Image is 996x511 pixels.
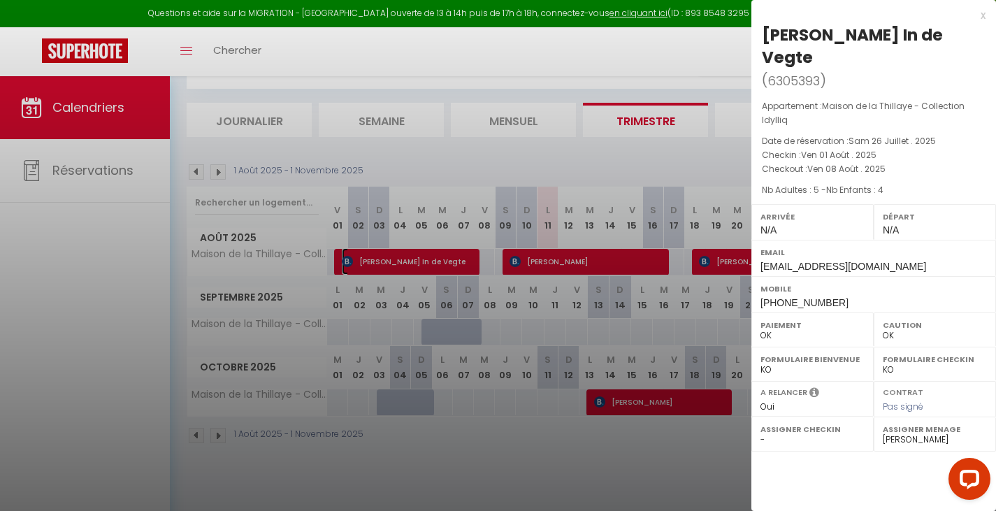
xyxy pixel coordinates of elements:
[801,149,876,161] span: Ven 01 Août . 2025
[760,387,807,398] label: A relancer
[809,387,819,402] i: Sélectionner OUI si vous souhaiter envoyer les séquences de messages post-checkout
[883,210,987,224] label: Départ
[760,422,865,436] label: Assigner Checkin
[807,163,886,175] span: Ven 08 Août . 2025
[760,224,777,236] span: N/A
[760,297,849,308] span: [PHONE_NUMBER]
[883,422,987,436] label: Assigner Menage
[762,184,883,196] span: Nb Adultes : 5 -
[762,162,986,176] p: Checkout :
[883,318,987,332] label: Caution
[751,7,986,24] div: x
[760,352,865,366] label: Formulaire Bienvenue
[883,401,923,412] span: Pas signé
[937,452,996,511] iframe: LiveChat chat widget
[762,100,965,126] span: Maison de la Thillaye - Collection Idylliq
[762,148,986,162] p: Checkin :
[760,245,987,259] label: Email
[760,282,987,296] label: Mobile
[767,72,820,89] span: 6305393
[883,387,923,396] label: Contrat
[826,184,883,196] span: Nb Enfants : 4
[762,134,986,148] p: Date de réservation :
[760,318,865,332] label: Paiement
[762,24,986,69] div: [PERSON_NAME] In de Vegte
[762,71,826,90] span: ( )
[760,210,865,224] label: Arrivée
[760,261,926,272] span: [EMAIL_ADDRESS][DOMAIN_NAME]
[883,224,899,236] span: N/A
[883,352,987,366] label: Formulaire Checkin
[762,99,986,127] p: Appartement :
[849,135,936,147] span: Sam 26 Juillet . 2025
